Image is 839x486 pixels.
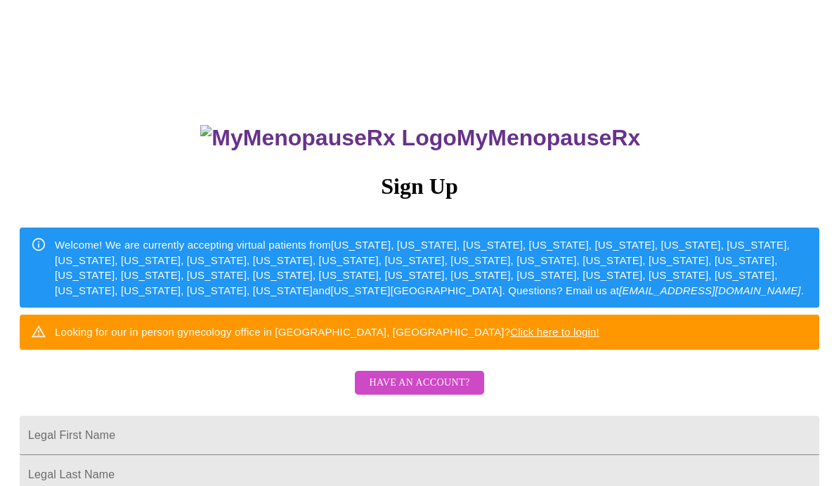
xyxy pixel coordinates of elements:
[22,125,820,151] h3: MyMenopauseRx
[20,173,819,199] h3: Sign Up
[355,371,483,395] button: Have an account?
[510,326,599,338] a: Click here to login!
[55,319,599,345] div: Looking for our in person gynecology office in [GEOGRAPHIC_DATA], [GEOGRAPHIC_DATA]?
[351,386,487,398] a: Have an account?
[619,284,801,296] em: [EMAIL_ADDRESS][DOMAIN_NAME]
[55,232,808,303] div: Welcome! We are currently accepting virtual patients from [US_STATE], [US_STATE], [US_STATE], [US...
[200,125,456,151] img: MyMenopauseRx Logo
[369,374,469,392] span: Have an account?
